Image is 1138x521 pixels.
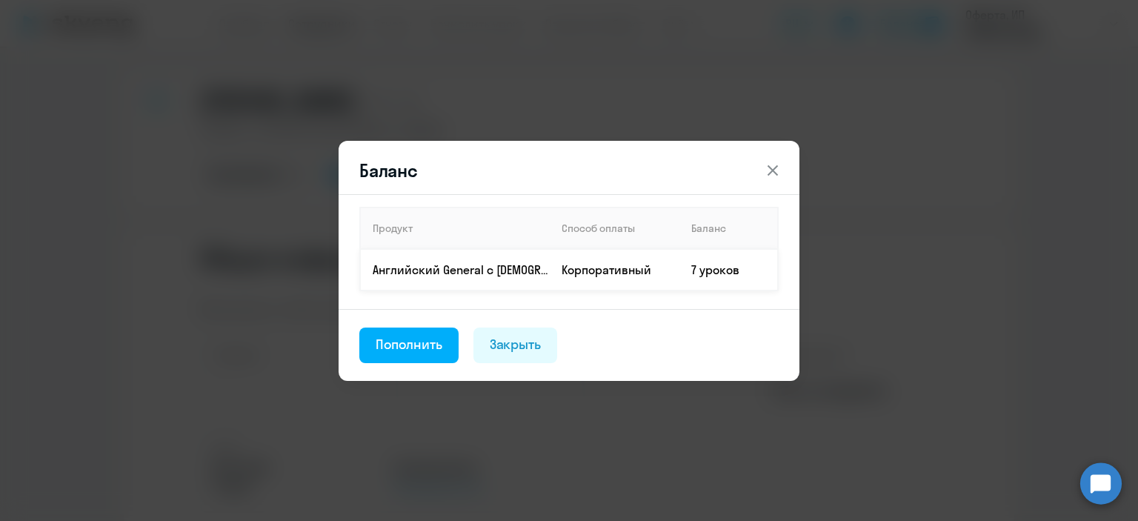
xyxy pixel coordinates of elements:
th: Баланс [679,208,778,249]
td: 7 уроков [679,249,778,291]
th: Способ оплаты [550,208,679,249]
td: Корпоративный [550,249,679,291]
header: Баланс [339,159,799,182]
div: Пополнить [376,335,442,354]
th: Продукт [360,208,550,249]
button: Закрыть [473,328,558,363]
p: Английский General с [DEMOGRAPHIC_DATA] преподавателем [373,262,549,278]
div: Закрыть [490,335,542,354]
button: Пополнить [359,328,459,363]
